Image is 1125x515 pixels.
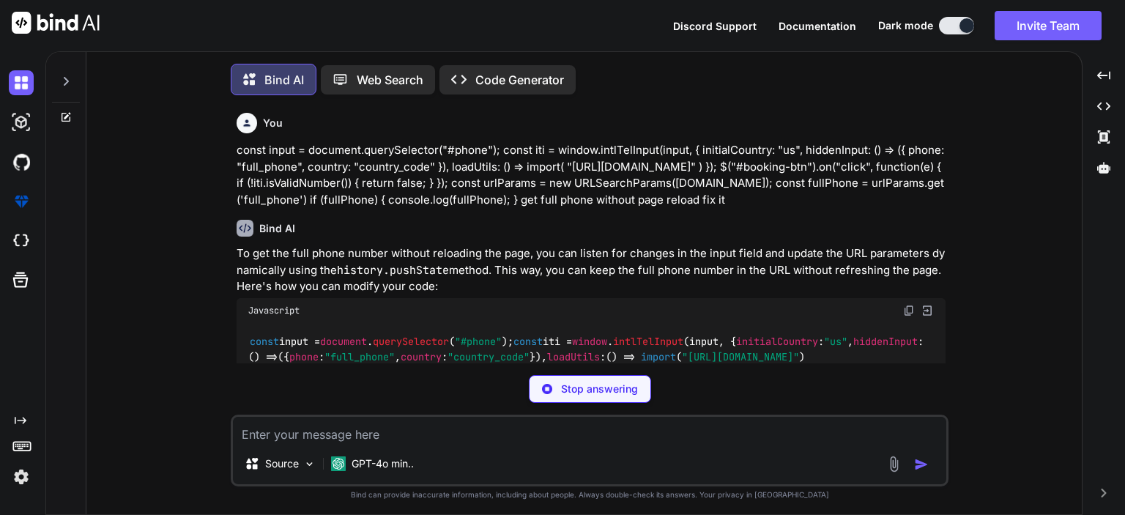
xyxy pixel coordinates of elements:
img: copy [903,305,915,316]
span: querySelector [373,336,449,349]
img: Pick Models [303,458,316,470]
span: initialCountry [736,336,818,349]
span: const [513,336,543,349]
h6: Bind AI [259,221,295,236]
button: Documentation [779,18,856,34]
p: GPT-4o min.. [352,456,414,471]
span: window [572,336,607,349]
img: githubDark [9,149,34,174]
span: "us" [824,336,847,349]
p: Code Generator [475,71,564,89]
img: darkChat [9,70,34,95]
img: darkAi-studio [9,110,34,135]
img: attachment [885,456,902,473]
span: () => [606,350,635,363]
p: Source [265,456,299,471]
span: Javascript [248,305,300,316]
img: Open in Browser [921,304,934,317]
p: Stop answering [561,382,638,396]
img: premium [9,189,34,214]
img: icon [914,457,929,472]
span: "full_phone" [324,350,395,363]
img: Bind AI [12,12,100,34]
h6: You [263,116,283,130]
p: Bind AI [264,71,304,89]
button: Invite Team [995,11,1102,40]
span: phone [289,350,319,363]
span: Discord Support [673,20,757,32]
img: settings [9,464,34,489]
span: () => [248,350,278,363]
span: intlTelInput [613,336,683,349]
span: document [320,336,367,349]
p: const input = document.querySelector("#phone"); const iti = window.intlTelInput(input, { initialC... [237,142,946,208]
span: import [641,350,676,363]
span: loadUtils [547,350,600,363]
p: To get the full phone number without reloading the page, you can listen for changes in the input ... [237,245,946,295]
span: const [250,336,279,349]
span: "[URL][DOMAIN_NAME]" [682,350,799,363]
img: cloudideIcon [9,229,34,253]
span: country [401,350,442,363]
span: hiddenInput [853,336,918,349]
span: Dark mode [878,18,933,33]
img: GPT-4o mini [331,456,346,471]
span: Documentation [779,20,856,32]
code: history.pushState [337,263,449,278]
span: "#phone" [455,336,502,349]
button: Discord Support [673,18,757,34]
p: Web Search [357,71,423,89]
p: Bind can provide inaccurate information, including about people. Always double-check its answers.... [231,489,948,500]
span: "country_code" [448,350,530,363]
